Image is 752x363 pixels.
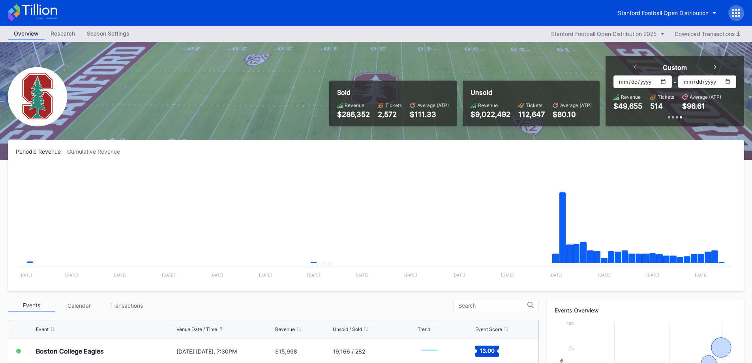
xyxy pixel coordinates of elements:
div: Tickets [658,94,674,100]
input: Search [458,303,527,309]
div: Revenue [345,102,364,108]
div: Events [8,299,55,312]
text: [DATE] [210,273,223,277]
div: Season Settings [81,28,135,39]
text: [DATE] [695,273,708,277]
div: 19,166 / 282 [333,348,365,355]
button: Download Transactions [671,28,744,39]
svg: Chart title [16,165,736,283]
text: 75 [569,346,574,350]
div: Download Transactions [675,30,740,37]
div: [DATE] [DATE], 7:30PM [176,348,274,355]
button: Stanford Football Open Distribution 2025 [547,28,669,39]
div: Research [45,28,81,39]
div: Event [36,326,49,332]
text: [DATE] [65,273,78,277]
div: Cumulative Revenue [67,148,126,155]
div: Sold [337,88,449,96]
text: [DATE] [549,273,563,277]
img: Stanford_Football_Secondary.png [8,67,67,126]
div: Boston College Eagles [36,347,104,355]
div: Transactions [103,299,150,312]
div: Venue Date / Time [176,326,217,332]
text: 100 [567,321,574,326]
div: Average (ATP) [417,102,449,108]
div: Periodic Revenue [16,148,67,155]
div: Tickets [385,102,402,108]
svg: Chart title [418,341,441,361]
div: 112,647 [518,110,545,118]
div: Calendar [55,299,103,312]
text: [DATE] [452,273,465,277]
text: [DATE] [501,273,514,277]
div: $49,655 [613,102,642,110]
div: Stanford Football Open Distribution 2025 [551,30,657,37]
div: Average (ATP) [560,102,592,108]
text: [DATE] [307,273,320,277]
div: $15,998 [275,348,297,355]
a: Research [45,28,81,40]
div: Unsold [471,88,592,96]
text: [DATE] [356,273,369,277]
div: Event Score [475,326,502,332]
a: Season Settings [81,28,135,40]
text: 13.00 [480,347,495,354]
div: Revenue [478,102,498,108]
div: 514 [650,102,663,110]
text: [DATE] [404,273,417,277]
div: Revenue [275,326,295,332]
div: $286,352 [337,110,370,118]
text: [DATE] [19,273,32,277]
text: [DATE] [114,273,127,277]
div: Trend [418,326,430,332]
div: - [674,79,676,85]
div: $80.10 [553,110,592,118]
text: [DATE] [598,273,611,277]
div: Revenue [621,94,641,100]
div: Tickets [526,102,542,108]
div: $96.61 [682,102,705,110]
div: Events Overview [555,307,736,314]
text: [DATE] [259,273,272,277]
div: $111.33 [410,110,449,118]
a: Overview [8,28,45,40]
div: $9,022,492 [471,110,510,118]
div: Stanford Football Open Distribution [618,9,709,16]
div: Average (ATP) [690,94,721,100]
div: 2,572 [378,110,402,118]
button: Stanford Football Open Distribution [612,6,722,20]
text: [DATE] [162,273,175,277]
div: Unsold / Sold [333,326,362,332]
div: Custom [663,64,687,71]
text: [DATE] [646,273,659,277]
